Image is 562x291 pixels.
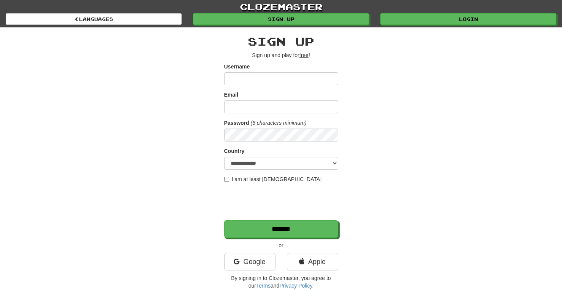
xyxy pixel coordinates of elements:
a: Terms [256,283,271,289]
p: Sign up and play for ! [224,51,338,59]
iframe: reCAPTCHA [224,187,340,216]
a: Apple [287,253,338,270]
a: Google [224,253,275,270]
p: or [224,242,338,249]
h2: Sign up [224,35,338,48]
a: Privacy Policy [279,283,312,289]
p: By signing in to Clozemaster, you agree to our and . [224,274,338,289]
a: Login [380,13,556,25]
em: (6 characters minimum) [251,120,307,126]
a: Languages [6,13,182,25]
label: Username [224,63,250,70]
input: I am at least [DEMOGRAPHIC_DATA] [224,177,229,182]
label: Country [224,147,245,155]
label: Email [224,91,238,99]
label: Password [224,119,249,127]
a: Sign up [193,13,369,25]
u: free [299,52,309,58]
label: I am at least [DEMOGRAPHIC_DATA] [224,175,322,183]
